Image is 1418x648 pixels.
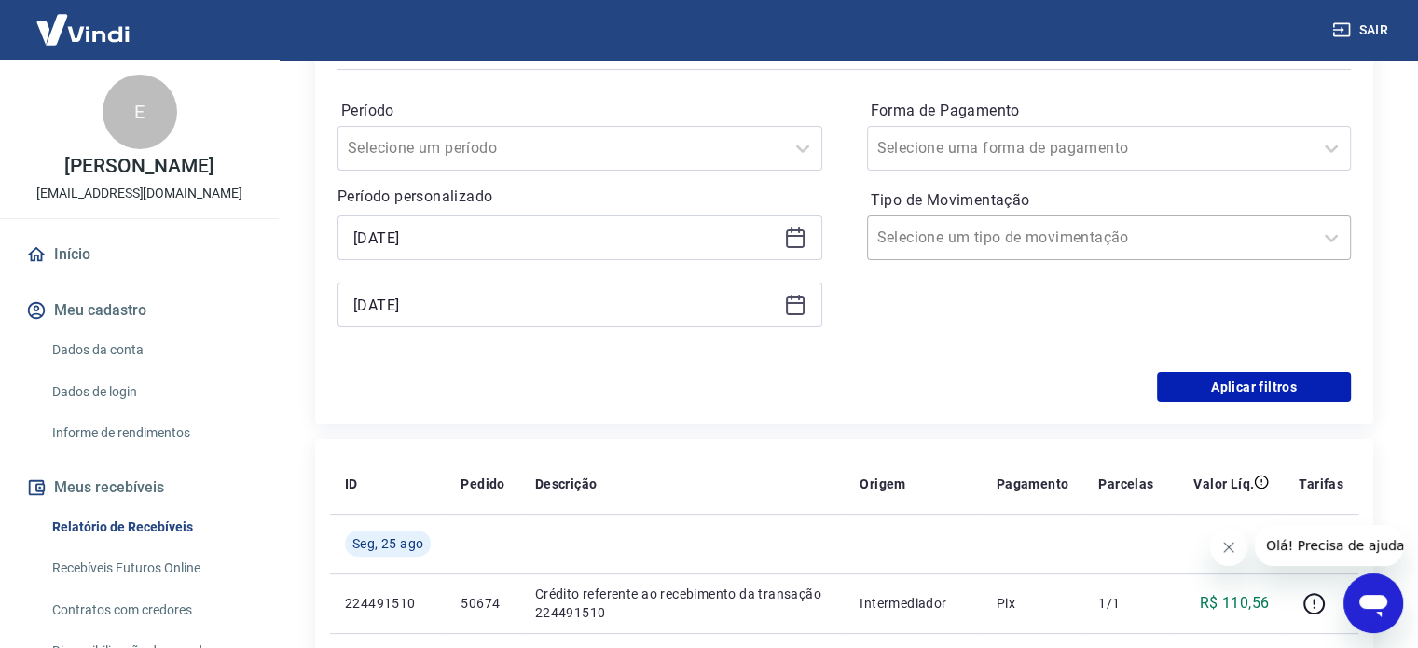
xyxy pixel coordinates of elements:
input: Data final [353,291,777,319]
button: Meu cadastro [22,290,256,331]
p: Pedido [461,475,504,493]
iframe: Botão para abrir a janela de mensagens [1343,573,1403,633]
div: E [103,75,177,149]
p: Pagamento [997,475,1069,493]
a: Contratos com credores [45,591,256,629]
p: Intermediador [860,594,966,613]
button: Aplicar filtros [1157,372,1351,402]
p: 1/1 [1098,594,1153,613]
button: Meus recebíveis [22,467,256,508]
span: Seg, 25 ago [352,534,423,553]
a: Início [22,234,256,275]
input: Data inicial [353,224,777,252]
iframe: Fechar mensagem [1210,529,1247,566]
p: Crédito referente ao recebimento da transação 224491510 [535,585,831,622]
p: ID [345,475,358,493]
p: [EMAIL_ADDRESS][DOMAIN_NAME] [36,184,242,203]
a: Dados de login [45,373,256,411]
label: Forma de Pagamento [871,100,1348,122]
p: Descrição [535,475,598,493]
button: Sair [1329,13,1396,48]
a: Recebíveis Futuros Online [45,549,256,587]
label: Tipo de Movimentação [871,189,1348,212]
p: 224491510 [345,594,431,613]
p: Período personalizado [337,186,822,208]
p: R$ 110,56 [1200,592,1270,614]
iframe: Mensagem da empresa [1255,525,1403,566]
span: Olá! Precisa de ajuda? [11,13,157,28]
p: Parcelas [1098,475,1153,493]
p: [PERSON_NAME] [64,157,213,176]
label: Período [341,100,819,122]
p: Valor Líq. [1193,475,1254,493]
a: Relatório de Recebíveis [45,508,256,546]
p: Origem [860,475,905,493]
a: Dados da conta [45,331,256,369]
p: 50674 [461,594,504,613]
p: Pix [997,594,1069,613]
a: Informe de rendimentos [45,414,256,452]
p: Tarifas [1299,475,1343,493]
img: Vindi [22,1,144,58]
